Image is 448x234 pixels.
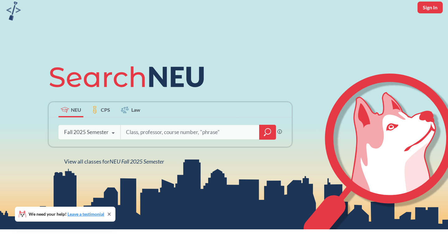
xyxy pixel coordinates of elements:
[125,126,255,139] input: Class, professor, course number, "phrase"
[64,129,109,136] div: Fall 2025 Semester
[259,125,276,140] div: magnifying glass
[6,2,21,20] img: sandbox logo
[110,158,164,165] span: NEU Fall 2025 Semester
[64,158,164,165] span: View all classes for
[29,212,104,216] span: We need your help!
[101,106,110,113] span: CPS
[68,211,104,217] a: Leave a testimonial
[264,128,271,137] svg: magnifying glass
[131,106,140,113] span: Law
[6,2,21,22] a: sandbox logo
[71,106,81,113] span: NEU
[418,2,443,13] button: Sign In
